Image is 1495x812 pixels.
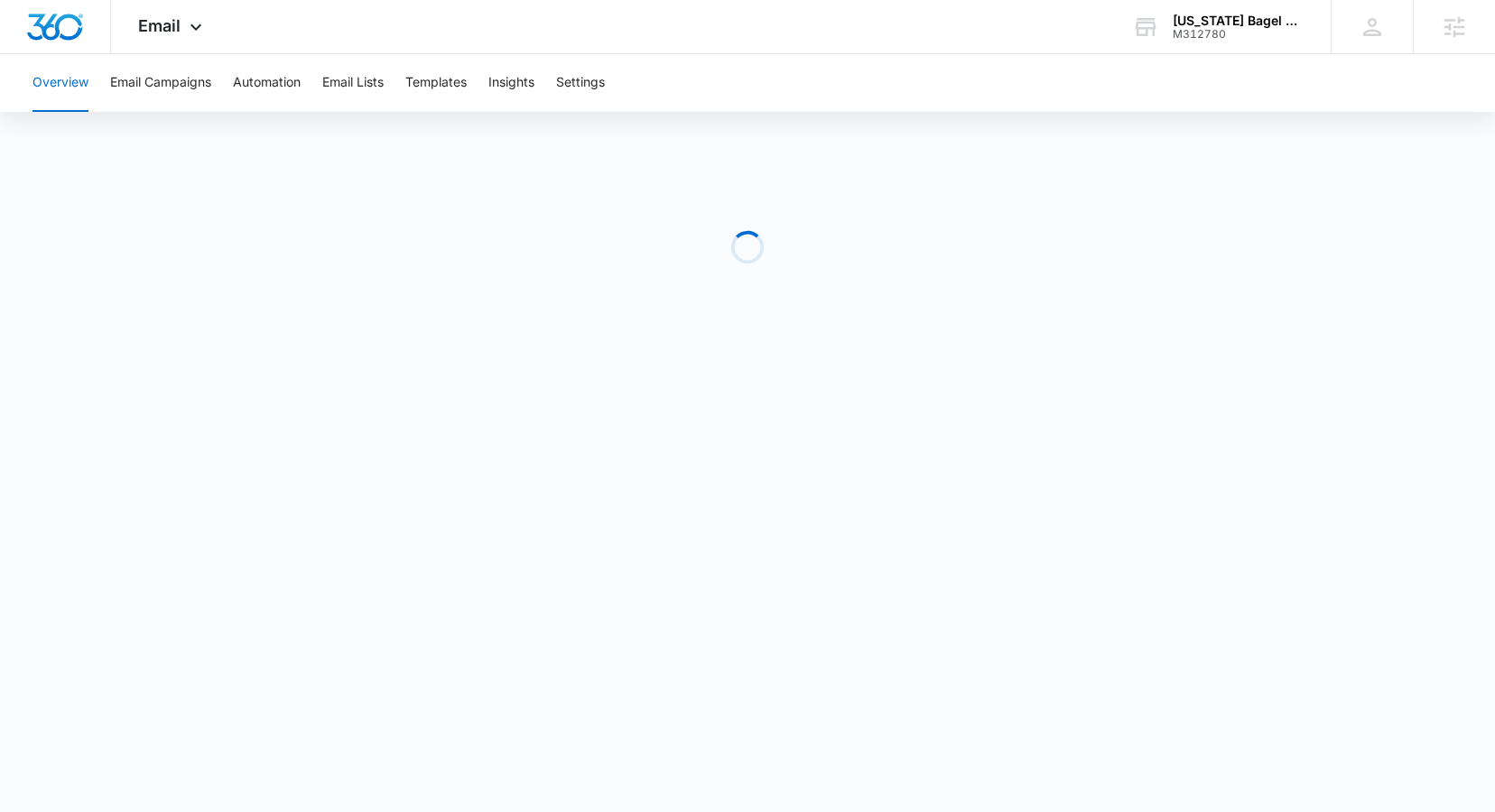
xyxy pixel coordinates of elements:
button: Settings [556,54,605,112]
button: Insights [488,54,534,112]
div: account name [1173,14,1305,28]
button: Overview [32,54,88,112]
div: account id [1173,28,1305,41]
button: Email Campaigns [110,54,211,112]
button: Email Lists [322,54,384,112]
button: Templates [405,54,467,112]
button: Automation [233,54,301,112]
span: Email [138,16,181,35]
